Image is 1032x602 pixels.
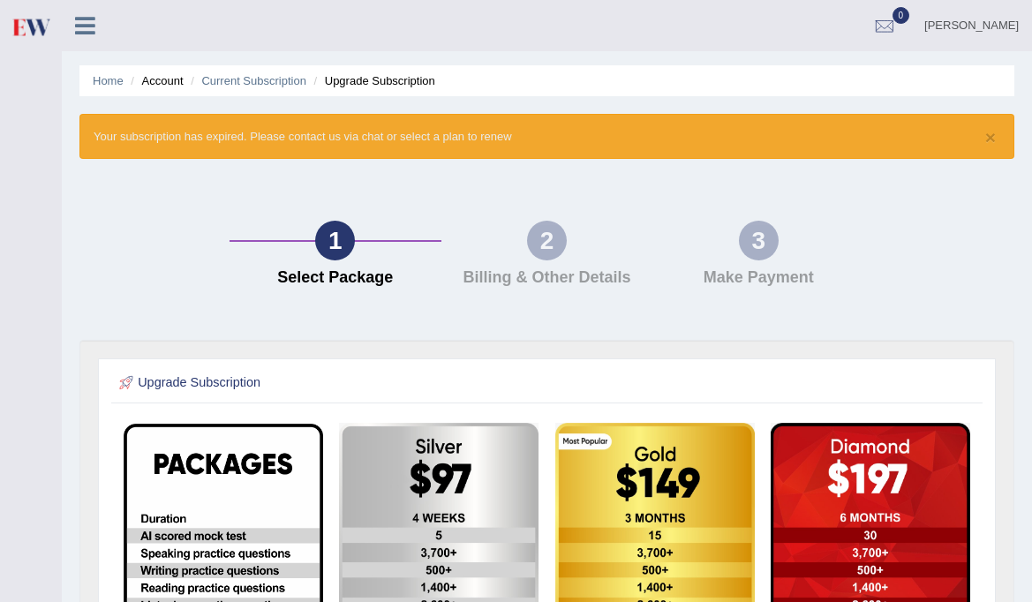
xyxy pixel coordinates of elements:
h2: Upgrade Subscription [116,372,651,395]
button: × [985,128,996,147]
span: 0 [893,7,910,24]
h4: Make Payment [661,269,855,287]
a: Current Subscription [201,74,306,87]
div: 3 [739,221,779,260]
div: 1 [315,221,355,260]
a: Home [93,74,124,87]
h4: Billing & Other Details [450,269,644,287]
div: Your subscription has expired. Please contact us via chat or select a plan to renew [79,114,1014,159]
div: 2 [527,221,567,260]
li: Upgrade Subscription [310,72,435,89]
h4: Select Package [238,269,433,287]
li: Account [126,72,183,89]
